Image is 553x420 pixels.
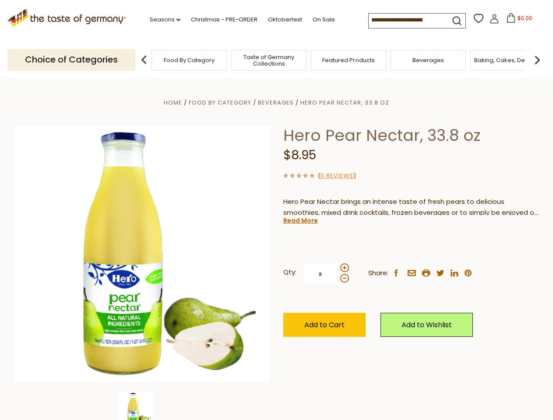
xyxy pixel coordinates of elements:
[189,98,251,107] a: Food By Category
[318,171,356,180] span: ( )
[164,57,215,63] a: Food By Category
[283,313,366,337] button: Add to Cart
[528,51,546,69] img: next arrow
[518,14,532,22] span: $0.00
[283,126,539,145] h1: Hero Pear Nectar, 33.8 oz
[501,13,538,26] button: $0.00
[380,313,473,337] a: Add to Wishlist
[258,98,294,107] a: Beverages
[191,15,257,24] a: Christmas - PRE-ORDER
[368,268,388,279] span: Share:
[474,57,542,63] a: Baking, Cakes, Desserts
[304,320,345,330] span: Add to Cart
[150,15,180,24] a: Seasons
[234,54,304,67] a: Taste of Germany Collections
[300,98,389,107] a: Hero Pear Nectar, 33.8 oz
[322,57,375,63] a: Featured Products
[313,15,335,24] a: On Sale
[412,57,444,63] a: Beverages
[135,51,153,69] img: previous arrow
[283,267,296,278] strong: Qty:
[7,49,135,70] p: Choice of Categories
[14,126,270,381] img: Hero Pear Nectar, 33.8 oz
[283,196,539,218] p: Hero Pear Nectar brings an intense taste of fresh pears to delicious smoothies, mixed drink cockt...
[321,171,353,181] a: 0 Reviews
[283,216,318,225] a: Read More
[164,98,182,107] a: Home
[303,262,338,286] input: Qty:
[268,15,302,24] a: Oktoberfest
[283,147,316,164] span: $8.95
